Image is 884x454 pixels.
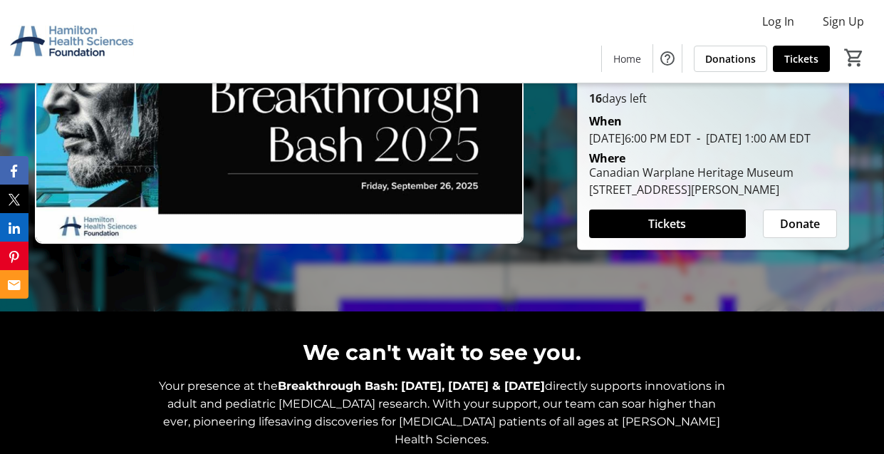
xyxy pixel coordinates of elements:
[691,130,706,146] span: -
[589,164,794,181] div: Canadian Warplane Heritage Museum
[780,215,820,232] span: Donate
[773,46,830,72] a: Tickets
[784,51,818,66] span: Tickets
[762,13,794,30] span: Log In
[589,90,837,107] p: days left
[691,130,811,146] span: [DATE] 1:00 AM EDT
[648,215,686,232] span: Tickets
[841,45,867,71] button: Cart
[705,51,756,66] span: Donations
[278,379,545,393] strong: Breakthrough Bash: [DATE], [DATE] & [DATE]
[811,10,875,33] button: Sign Up
[589,210,746,238] button: Tickets
[159,379,278,393] span: Your presence at the
[823,13,864,30] span: Sign Up
[589,130,691,146] span: [DATE] 6:00 PM EDT
[751,10,806,33] button: Log In
[589,113,622,130] div: When
[763,210,837,238] button: Donate
[589,91,602,106] span: 16
[602,46,652,72] a: Home
[613,51,641,66] span: Home
[589,153,625,164] div: Where
[653,44,682,73] button: Help
[303,339,581,366] span: We can't wait to see you.
[9,6,135,77] img: Hamilton Health Sciences Foundation's Logo
[694,46,767,72] a: Donations
[589,181,794,198] div: [STREET_ADDRESS][PERSON_NAME]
